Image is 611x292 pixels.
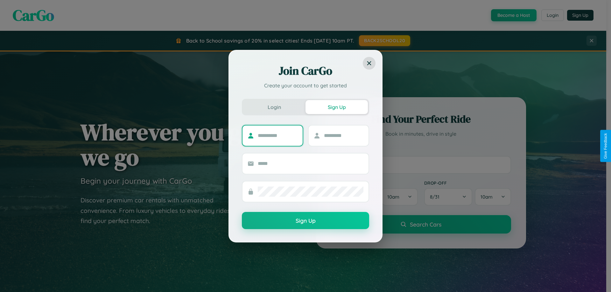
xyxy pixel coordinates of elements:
[603,133,608,159] div: Give Feedback
[243,100,305,114] button: Login
[242,63,369,78] h2: Join CarGo
[305,100,368,114] button: Sign Up
[242,82,369,89] p: Create your account to get started
[242,212,369,229] button: Sign Up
